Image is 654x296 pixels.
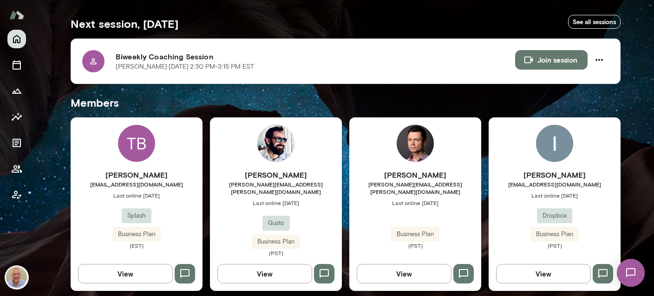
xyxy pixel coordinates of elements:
span: Business Plan [391,230,439,239]
span: [EMAIL_ADDRESS][DOMAIN_NAME] [71,180,203,188]
button: View [357,264,451,283]
span: [PERSON_NAME][EMAIL_ADDRESS][PERSON_NAME][DOMAIN_NAME] [210,180,342,195]
img: Jonathan Joyner [257,125,294,162]
span: (PST) [210,249,342,257]
span: Splash [122,211,151,220]
button: Client app [7,186,26,204]
span: Gusto [262,219,290,228]
span: Last online [DATE] [210,199,342,206]
div: TB [118,125,155,162]
button: Join session [515,50,588,70]
img: Ishaan Gupta [536,125,573,162]
button: View [496,264,591,283]
h6: [PERSON_NAME] [210,169,342,180]
button: Home [7,30,26,48]
h6: Biweekly Coaching Session [116,51,515,62]
button: Members [7,160,26,178]
h6: [PERSON_NAME] [71,169,203,180]
a: See all sessions [568,15,621,29]
img: Marc Friedman [6,266,28,289]
span: Business Plan [112,230,161,239]
span: Last online [DATE] [349,199,481,206]
button: Insights [7,108,26,126]
img: Senad Mustafic [397,125,434,162]
button: Sessions [7,56,26,74]
span: (EST) [71,242,203,249]
span: (PST) [349,242,481,249]
h6: [PERSON_NAME] [489,169,621,180]
h5: Next session, [DATE] [71,16,178,31]
span: [PERSON_NAME][EMAIL_ADDRESS][PERSON_NAME][DOMAIN_NAME] [349,180,481,195]
span: Last online [DATE] [489,192,621,199]
button: Growth Plan [7,82,26,100]
p: [PERSON_NAME] · [DATE] · 2:30 PM-3:15 PM EST [116,62,254,71]
span: [EMAIL_ADDRESS][DOMAIN_NAME] [489,180,621,188]
button: View [78,264,173,283]
h6: [PERSON_NAME] [349,169,481,180]
span: Dropbox [537,211,572,220]
span: Business Plan [530,230,579,239]
span: Last online [DATE] [71,192,203,199]
button: View [217,264,312,283]
h5: Members [71,95,621,110]
img: Mento [9,6,24,24]
span: Business Plan [252,237,300,246]
button: Documents [7,134,26,152]
span: (PST) [489,242,621,249]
